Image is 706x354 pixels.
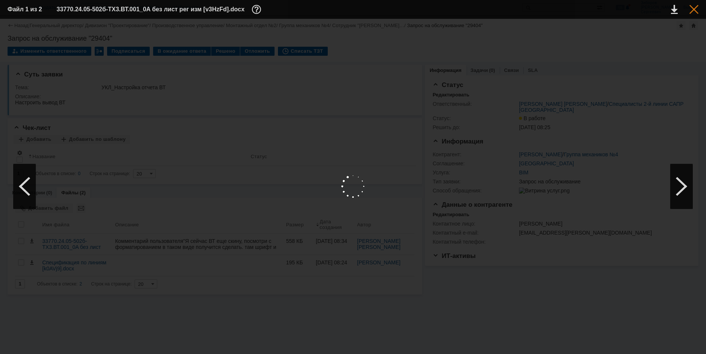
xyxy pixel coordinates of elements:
[13,164,36,209] div: Предыдущий файл
[671,5,678,14] div: Скачать файл
[8,6,45,12] div: Файл 1 из 2
[57,5,263,14] div: 33770.24.05-502б-ТХ3.ВТ.001_0A без лист рег изм [v3HzFd].docx
[252,5,263,14] div: Дополнительная информация о файле (F11)
[341,174,365,198] img: g8MCieqoaVmdEGQyWKD2WShnEmKtIrNarfcrvcLDreuYlwOLIVyneotlVqmxef0uv2Oz+v3J7iRrNAW5PdxFgWIYFiFGMjn+A...
[689,5,698,14] div: Закрыть окно (Esc)
[670,164,693,209] div: Следующий файл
